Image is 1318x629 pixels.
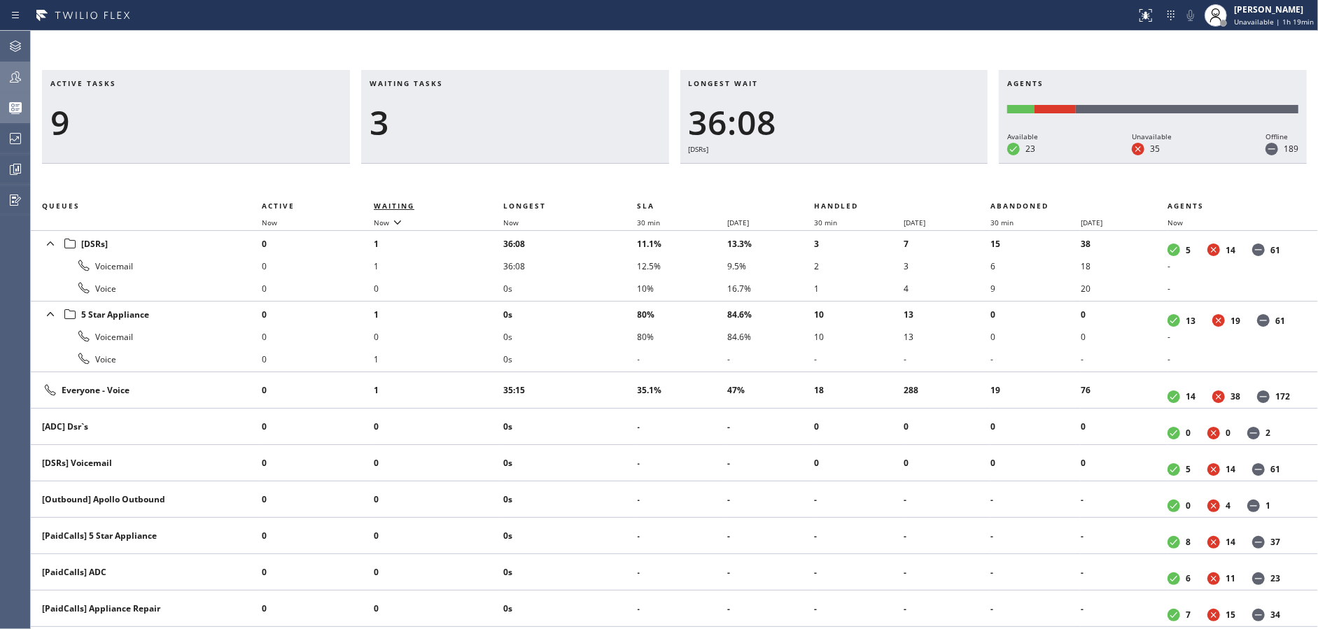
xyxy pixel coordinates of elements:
li: - [1081,525,1168,547]
dt: Offline [1257,390,1270,403]
span: Waiting [374,201,414,211]
li: - [638,348,727,370]
li: 1 [374,255,503,277]
li: 0 [1081,303,1168,325]
div: Voicemail [42,328,251,345]
li: 0 [374,525,503,547]
div: [PERSON_NAME] [1234,3,1314,15]
li: 3 [904,255,990,277]
li: - [904,488,990,511]
dd: 15 [1226,609,1235,621]
span: 30 min [638,218,661,227]
li: 0 [1081,416,1168,438]
div: Voice [42,280,251,297]
li: 80% [638,325,727,348]
li: 0 [262,416,374,438]
li: - [904,598,990,620]
dt: Unavailable [1212,314,1225,327]
li: 0 [1081,325,1168,348]
dt: Offline [1247,427,1260,439]
li: - [1168,255,1301,277]
li: - [1081,561,1168,584]
li: 12.5% [638,255,727,277]
li: 0s [503,561,638,584]
div: [DSRs] Voicemail [42,457,251,469]
li: 11.1% [638,232,727,255]
dd: 7 [1186,609,1191,621]
li: 0s [503,277,638,299]
li: 0 [374,452,503,474]
li: - [814,348,904,370]
dt: Offline [1252,463,1265,476]
span: Longest wait [689,78,759,88]
li: 0 [262,561,374,584]
div: [Outbound] Apollo Outbound [42,493,251,505]
li: - [814,561,904,584]
dd: 5 [1186,463,1191,475]
div: [PaidCalls] Appliance Repair [42,602,251,614]
span: Abandoned [990,201,1049,211]
li: 0 [1081,452,1168,474]
li: 7 [904,232,990,255]
li: - [727,598,814,620]
dt: Available [1168,243,1180,256]
div: Everyone - Voice [42,382,251,399]
li: - [727,348,814,370]
li: - [638,488,727,511]
li: - [1081,488,1168,511]
div: Voice [42,351,251,367]
div: [PaidCalls] 5 Star Appliance [42,530,251,542]
dd: 4 [1226,500,1231,511]
li: 0 [990,452,1080,474]
dt: Available [1168,572,1180,585]
dd: 0 [1226,427,1231,439]
li: 0 [374,598,503,620]
span: SLA [638,201,655,211]
div: Unavailable [1132,130,1172,143]
li: - [1168,277,1301,299]
div: 3 [370,102,661,143]
li: 0 [262,255,374,277]
dd: 5 [1186,244,1191,256]
li: - [904,561,990,584]
dd: 0 [1186,427,1191,439]
div: Offline [1266,130,1298,143]
span: Now [262,218,277,227]
li: 0 [374,561,503,584]
li: - [638,416,727,438]
dt: Offline [1252,572,1265,585]
li: 36:08 [503,255,638,277]
li: 0 [814,452,904,474]
dd: 14 [1226,244,1235,256]
dt: Available [1168,427,1180,439]
li: 18 [814,379,904,402]
li: - [1081,348,1168,370]
dt: Offline [1247,500,1260,512]
dd: 1 [1266,500,1270,511]
li: 16.7% [727,277,814,299]
li: 35:15 [503,379,638,402]
li: 38 [1081,232,1168,255]
dd: 61 [1270,463,1280,475]
li: 0s [503,488,638,511]
li: - [814,598,904,620]
li: 0 [262,232,374,255]
dd: 13 [1186,315,1196,327]
dt: Available [1007,143,1020,155]
li: 15 [990,232,1080,255]
dd: 2 [1266,427,1270,439]
li: - [990,525,1080,547]
dt: Offline [1266,143,1278,155]
li: 288 [904,379,990,402]
span: Now [503,218,519,227]
li: 20 [1081,277,1168,299]
li: 0 [904,416,990,438]
li: - [727,416,814,438]
li: 0 [262,348,374,370]
li: 0 [262,598,374,620]
dd: 35 [1150,143,1160,155]
span: Now [374,218,389,227]
dt: Offline [1257,314,1270,327]
li: 19 [990,379,1080,402]
li: 0s [503,416,638,438]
